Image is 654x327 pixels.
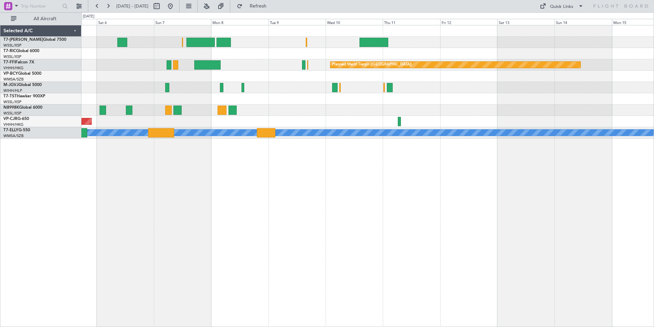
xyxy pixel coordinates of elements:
[3,111,22,116] a: WSSL/XSP
[3,49,16,53] span: T7-RIC
[3,83,18,87] span: M-JGVJ
[211,19,268,25] div: Mon 8
[97,19,154,25] div: Sat 6
[3,72,41,76] a: VP-BCYGlobal 5000
[3,106,42,110] a: N8998KGlobal 6000
[3,117,17,121] span: VP-CJR
[3,38,43,42] span: T7-[PERSON_NAME]
[332,60,412,70] div: Planned Maint Tianjin ([GEOGRAPHIC_DATA])
[440,19,497,25] div: Fri 12
[3,49,39,53] a: T7-RICGlobal 6000
[3,128,18,132] span: T7-ELLY
[550,3,573,10] div: Quick Links
[3,83,42,87] a: M-JGVJGlobal 5000
[554,19,612,25] div: Sun 14
[3,122,24,127] a: VHHH/HKG
[3,60,15,64] span: T7-FFI
[3,117,29,121] a: VP-CJRG-650
[269,19,326,25] div: Tue 9
[3,99,22,105] a: WSSL/XSP
[3,128,30,132] a: T7-ELLYG-550
[83,14,94,20] div: [DATE]
[3,54,22,59] a: WSSL/XSP
[234,1,275,12] button: Refresh
[3,43,22,48] a: WSSL/XSP
[3,72,18,76] span: VP-BCY
[3,38,66,42] a: T7-[PERSON_NAME]Global 7500
[3,77,24,82] a: WMSA/SZB
[18,16,72,21] span: All Aircraft
[8,13,74,24] button: All Aircraft
[3,133,24,138] a: WMSA/SZB
[3,65,24,71] a: VHHH/HKG
[497,19,554,25] div: Sat 13
[244,4,273,9] span: Refresh
[3,60,34,64] a: T7-FFIFalcon 7X
[3,94,17,98] span: T7-TST
[116,3,148,9] span: [DATE] - [DATE]
[383,19,440,25] div: Thu 11
[326,19,383,25] div: Wed 10
[3,94,45,98] a: T7-TSTHawker 900XP
[3,88,22,93] a: WIHH/HLP
[21,1,60,11] input: Trip Number
[536,1,587,12] button: Quick Links
[154,19,211,25] div: Sun 7
[3,106,19,110] span: N8998K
